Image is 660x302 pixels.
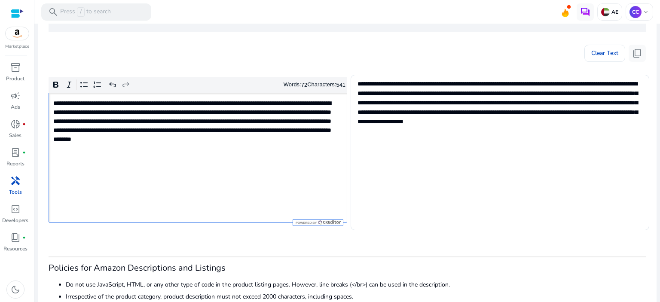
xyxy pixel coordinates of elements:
[10,176,21,186] span: handyman
[11,103,20,111] p: Ads
[66,280,646,289] li: Do not use JavaScript, HTML, or any other type of code in the product listing pages. However, lin...
[10,91,21,101] span: campaign
[632,48,642,58] span: content_copy
[49,77,347,93] div: Editor toolbar
[77,7,85,17] span: /
[10,232,21,243] span: book_4
[301,82,307,88] label: 72
[10,284,21,295] span: dark_mode
[49,263,646,273] h3: Policies for Amazon Descriptions and Listings
[10,62,21,73] span: inventory_2
[2,217,28,224] p: Developers
[5,43,29,50] p: Marketplace
[3,245,27,253] p: Resources
[591,45,618,62] span: Clear Text
[295,221,317,225] span: Powered by
[60,7,111,17] p: Press to search
[48,7,58,17] span: search
[584,45,625,62] button: Clear Text
[284,79,345,90] div: Words: Characters:
[6,75,24,82] p: Product
[336,82,345,88] label: 541
[10,119,21,129] span: donut_small
[66,292,646,301] li: Irrespective of the product category, product description must not exceed 2000 characters, includ...
[9,188,22,196] p: Tools
[629,6,642,18] p: CC
[22,151,26,154] span: fiber_manual_record
[6,160,24,168] p: Reports
[610,9,618,15] p: AE
[10,204,21,214] span: code_blocks
[10,147,21,158] span: lab_profile
[22,122,26,126] span: fiber_manual_record
[601,8,610,16] img: ae.svg
[629,45,646,62] button: content_copy
[9,131,21,139] p: Sales
[49,93,347,223] div: Rich Text Editor. Editing area: main. Press Alt+0 for help.
[6,27,29,40] img: amazon.svg
[642,9,649,15] span: keyboard_arrow_down
[22,236,26,239] span: fiber_manual_record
